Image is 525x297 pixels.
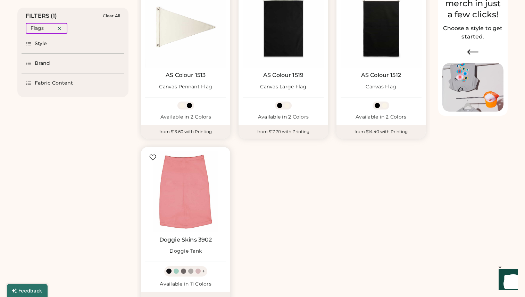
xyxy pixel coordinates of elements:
div: + [202,268,205,275]
div: Available in 2 Colors [243,114,324,121]
div: from $14.40 with Printing [336,125,426,139]
img: Image of Lisa Congdon Eye Print on T-Shirt and Hat [442,63,503,112]
div: Available in 2 Colors [341,114,422,121]
a: Doggie Skins 3902 [159,236,212,243]
a: AS Colour 1519 [263,72,303,79]
div: from $17.70 with Printing [239,125,328,139]
div: FILTERS (1) [26,12,57,20]
iframe: Front Chat [492,266,522,296]
div: Canvas Large Flag [260,84,306,90]
h2: Choose a style to get started. [442,24,503,41]
a: AS Colour 1513 [166,72,206,79]
div: Flags [31,25,44,32]
div: Fabric Content [35,80,73,87]
div: Available in 11 Colors [145,281,226,288]
a: AS Colour 1512 [361,72,401,79]
div: Doggie Tank [169,248,202,255]
div: Available in 2 Colors [145,114,226,121]
div: Style [35,40,47,47]
div: from $13.60 with Printing [141,125,230,139]
div: Brand [35,60,50,67]
div: Canvas Flag [366,84,396,90]
div: Canvas Pennant Flag [159,84,212,90]
img: Doggie Skins 3902 Doggie Tank [145,151,226,232]
div: Clear All [103,14,120,18]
